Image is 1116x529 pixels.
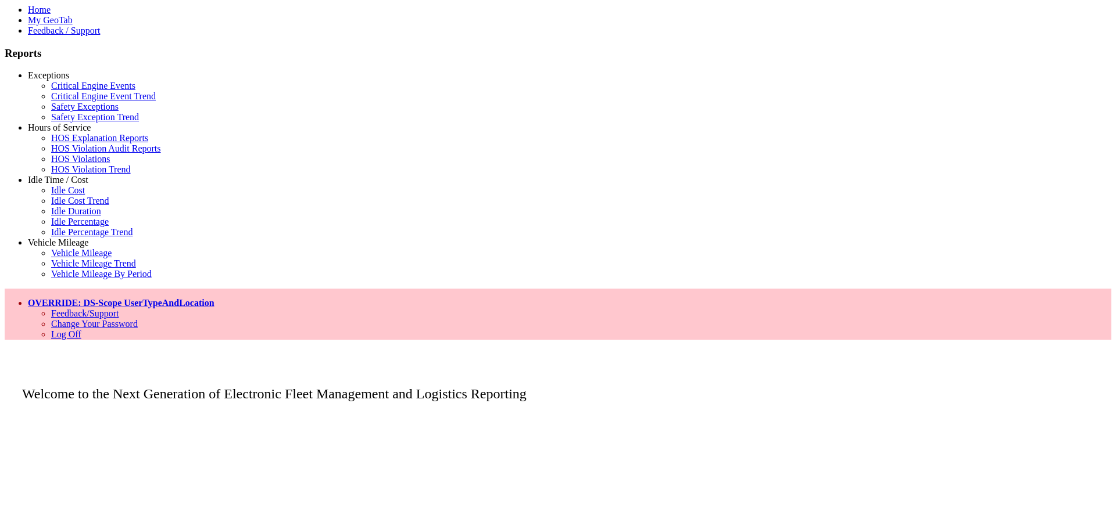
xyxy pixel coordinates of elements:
a: Idle Cost [51,185,85,195]
a: HOS Violation Trend [51,164,131,174]
a: Exceptions [28,70,69,80]
a: HOS Violation Audit Reports [51,143,161,153]
a: My GeoTab [28,15,73,25]
a: Idle Cost Trend [51,196,109,206]
a: Idle Percentage Trend [51,227,133,237]
a: Log Off [51,329,81,339]
a: Vehicle Mileage By Period [51,269,152,279]
a: Vehicle Mileage [28,237,88,247]
a: Idle Duration [51,206,101,216]
a: Vehicle Mileage Trend [51,258,136,268]
a: HOS Explanation Reports [51,133,148,143]
a: Change Your Password [51,319,138,329]
h3: Reports [5,47,1111,60]
a: Home [28,5,51,15]
a: Safety Exceptions [51,102,119,111]
a: HOS Violations [51,154,110,164]
a: Feedback/Support [51,308,119,318]
p: Welcome to the Next Generation of Electronic Fleet Management and Logistics Reporting [5,369,1111,402]
a: Critical Engine Event Trend [51,91,156,101]
a: Idle Time / Cost [28,175,88,185]
a: Idle Percentage [51,217,109,226]
a: Vehicle Mileage [51,248,112,258]
a: OVERRIDE: DS-Scope UserTypeAndLocation [28,298,214,308]
a: Feedback / Support [28,26,100,35]
a: Hours of Service [28,123,91,132]
a: Critical Engine Events [51,81,135,91]
a: Safety Exception Trend [51,112,139,122]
